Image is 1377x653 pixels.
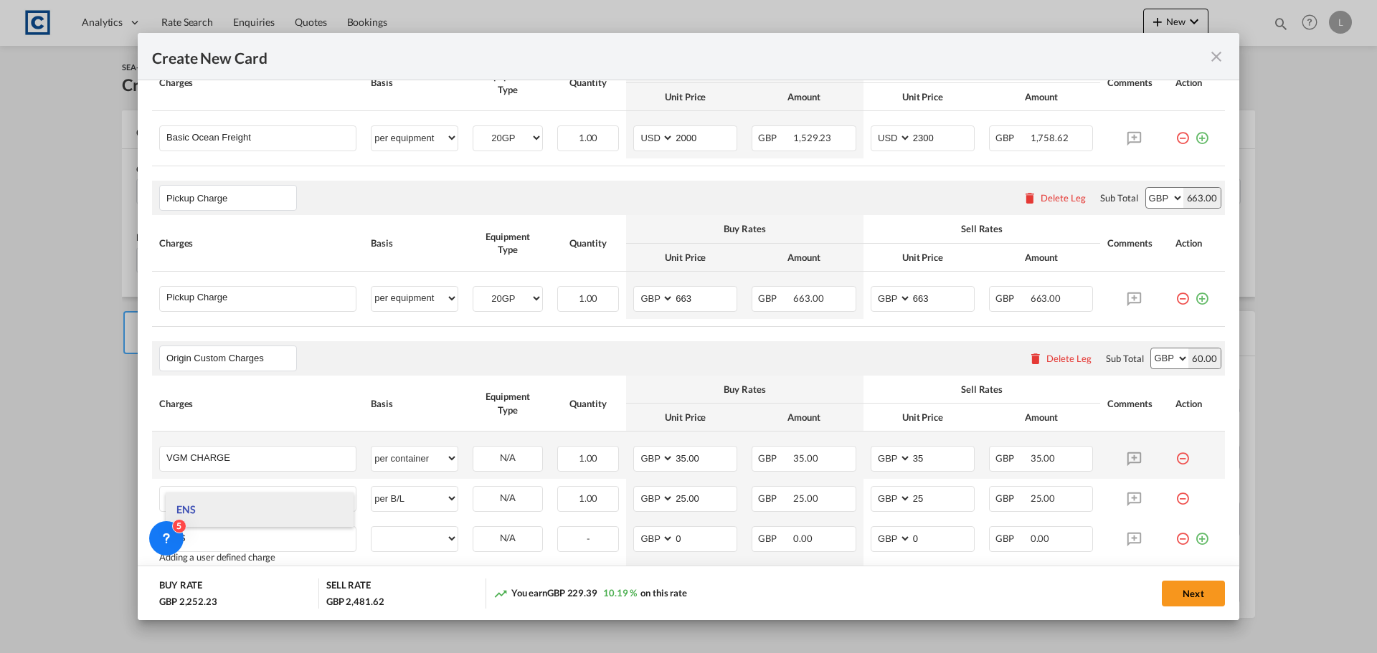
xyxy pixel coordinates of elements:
[326,595,384,608] div: GBP 2,481.62
[1168,376,1225,432] th: Action
[1195,286,1209,300] md-icon: icon-plus-circle-outline green-400-fg
[912,447,974,468] input: 35
[1175,486,1190,500] md-icon: icon-minus-circle-outline red-400-fg
[159,397,356,410] div: Charges
[166,126,356,148] input: Charge Name
[1195,526,1209,540] md-icon: icon-plus-circle-outline green-400-fg
[1046,353,1092,364] div: Delete Leg
[1031,533,1050,544] span: 0.00
[159,552,356,563] div: Adding a user defined charge
[1031,292,1061,304] span: 663.00
[493,586,508,601] md-icon: icon-trending-up
[793,132,831,143] span: 1,529.23
[793,452,818,464] span: 35.00
[674,487,737,508] input: 25.00
[166,287,356,308] input: Charge Name
[863,83,982,111] th: Unit Price
[912,126,974,148] input: 2300
[995,533,1028,544] span: GBP
[744,83,863,111] th: Amount
[1195,125,1209,140] md-icon: icon-plus-circle-outline green-400-fg
[674,287,737,308] input: 663
[995,132,1028,143] span: GBP
[1100,55,1168,111] th: Comments
[557,237,619,249] div: Quantity
[159,578,202,595] div: BUY RATE
[473,390,543,416] div: Equipment Type
[863,404,982,432] th: Unit Price
[793,492,818,504] span: 25.00
[579,132,598,143] span: 1.00
[557,397,619,410] div: Quantity
[758,492,791,504] span: GBP
[674,527,737,548] input: 0
[160,447,356,468] md-input-container: VGM CHARGE
[176,503,195,515] span: ENS
[995,492,1028,504] span: GBP
[138,33,1239,621] md-dialog: Create New CardPickup ...
[1175,286,1190,300] md-icon: icon-minus-circle-outline red-400-fg
[633,222,856,235] div: Buy Rates
[626,404,744,432] th: Unit Price
[1100,376,1168,432] th: Comments
[1175,446,1190,460] md-icon: icon-minus-circle-outline red-400-fg
[372,447,458,470] select: per container
[982,83,1100,111] th: Amount
[159,595,217,608] div: GBP 2,252.23
[326,578,371,595] div: SELL RATE
[995,452,1028,464] span: GBP
[1175,125,1190,140] md-icon: icon-minus-circle-outline red-400-fg
[744,244,863,272] th: Amount
[1188,348,1221,368] div: 60.00
[473,447,542,469] div: N/A
[579,452,598,464] span: 1.00
[758,452,791,464] span: GBP
[626,83,744,111] th: Unit Price
[744,404,863,432] th: Amount
[579,292,598,304] span: 1.00
[587,533,590,544] span: -
[793,292,823,304] span: 663.00
[1183,188,1221,208] div: 663.00
[912,487,974,508] input: 25
[982,404,1100,432] th: Amount
[1168,55,1225,111] th: Action
[1023,192,1086,204] button: Delete Leg
[871,383,1094,396] div: Sell Rates
[166,187,296,209] input: Leg Name
[871,222,1094,235] div: Sell Rates
[1023,191,1037,205] md-icon: icon-delete
[1106,352,1143,365] div: Sub Total
[166,447,356,468] input: Charge Name
[912,527,974,548] input: 0
[1028,351,1043,366] md-icon: icon-delete
[160,126,356,148] md-input-container: Basic Ocean Freight
[166,348,296,369] input: Leg Name
[371,397,458,410] div: Basis
[493,586,687,601] div: You earn on this rate
[160,487,356,508] md-input-container: Customs Entry
[1100,191,1137,204] div: Sub Total
[1208,48,1225,65] md-icon: icon-close fg-AAA8AD m-0 pointer
[372,287,458,310] select: per equipment
[166,527,356,548] input: Charge Name
[758,132,791,143] span: GBP
[372,487,458,510] select: per B/L
[995,292,1028,304] span: GBP
[633,383,856,396] div: Buy Rates
[473,487,542,509] div: N/A
[1028,353,1092,364] button: Delete Leg
[982,244,1100,272] th: Amount
[579,492,598,504] span: 1.00
[758,292,791,304] span: GBP
[547,587,597,599] span: GBP 229.39
[626,244,744,272] th: Unit Price
[674,447,737,468] input: 35.00
[1031,492,1056,504] span: 25.00
[912,287,974,308] input: 663
[473,70,543,95] div: Equipment Type
[473,527,542,549] div: N/A
[473,230,543,256] div: Equipment Type
[1100,215,1168,271] th: Comments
